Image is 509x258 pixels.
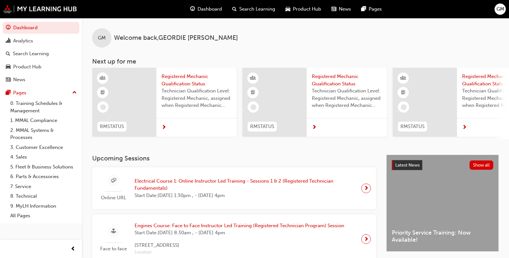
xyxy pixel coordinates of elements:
[496,5,504,13] span: GM
[364,184,369,193] span: next-icon
[462,125,467,131] span: next-icon
[92,155,376,162] h3: Upcoming Sessions
[242,68,387,137] a: RMSTATUSRegistered Mechanic Qualification StatusTechnician Qualification Level: Registered Mechan...
[280,3,326,16] a: car-iconProduct Hub
[3,21,79,87] button: DashboardAnalyticsSearch LearningProduct HubNews
[369,5,382,13] span: Pages
[3,48,79,60] a: Search Learning
[392,229,493,244] span: Priority Service Training: Now Available!
[3,5,77,13] img: mmal
[293,5,321,13] span: Product Hub
[312,87,382,109] span: Technician Qualification Level: Registered Mechanic, assigned when Registered Mechanic modules ha...
[185,3,227,16] a: guage-iconDashboard
[135,249,344,256] span: Location
[8,172,79,182] a: 6. Parts & Accessories
[100,123,124,130] span: RMSTATUS
[101,89,105,97] span: booktick-icon
[114,34,238,42] span: Welcome back , GEORDIE [PERSON_NAME]
[135,192,356,199] span: Start Date: [DATE] 1:30pm , - [DATE] 4pm
[6,90,11,96] span: pages-icon
[401,74,406,82] span: learningResourceType_INSTRUCTOR_LED-icon
[197,5,222,13] span: Dashboard
[239,5,275,13] span: Search Learning
[3,22,79,34] a: Dashboard
[3,35,79,47] a: Analytics
[92,68,237,137] a: RMSTATUSRegistered Mechanic Qualification StatusTechnician Qualification Level: Registered Mechan...
[392,160,493,170] a: Latest NewsShow all
[8,116,79,125] a: 1. MMAL Compliance
[495,4,506,15] button: GM
[190,5,195,13] span: guage-icon
[250,104,256,110] span: learningRecordVerb_NONE-icon
[312,125,317,131] span: next-icon
[8,99,79,116] a: 0. Training Schedules & Management
[97,172,371,204] a: Online URLElectrical Course 1: Online Instructor Led Training - Sessions 1 & 2 (Registered Techni...
[135,177,356,192] span: Electrical Course 1: Online Instructor Led Training - Sessions 1 & 2 (Registered Technician Funda...
[339,5,351,13] span: News
[8,201,79,211] a: 9. MyLH Information
[356,3,387,16] a: pages-iconPages
[13,89,26,97] div: Pages
[386,155,499,252] a: Latest NewsShow allPriority Service Training: Now Available!
[326,3,356,16] a: news-iconNews
[3,74,79,86] a: News
[162,73,232,87] span: Registered Mechanic Qualification Status
[97,245,129,253] span: Face to face
[6,77,11,83] span: news-icon
[312,73,382,87] span: Registered Mechanic Qualification Status
[251,74,255,82] span: learningResourceType_INSTRUCTOR_LED-icon
[395,162,420,168] span: Latest News
[13,50,49,57] div: Search Learning
[8,191,79,201] a: 8. Technical
[135,222,344,229] span: Engines Course: Face to Face Instructor Led Training (Registered Technician Program) Session
[232,5,237,13] span: search-icon
[6,51,10,57] span: search-icon
[135,229,344,236] span: Start Date: [DATE] 8:30am , - [DATE] 4pm
[8,162,79,172] a: 5. Fleet & Business Solutions
[251,89,255,97] span: booktick-icon
[13,76,25,83] div: News
[97,194,129,202] span: Online URL
[401,104,407,110] span: learningRecordVerb_NONE-icon
[285,5,290,13] span: car-icon
[331,5,336,13] span: news-icon
[101,74,105,82] span: learningResourceType_INSTRUCTOR_LED-icon
[361,5,366,13] span: pages-icon
[6,25,11,31] span: guage-icon
[162,125,166,131] span: next-icon
[111,177,116,185] span: sessionType_ONLINE_URL-icon
[72,89,77,97] span: up-icon
[227,3,280,16] a: search-iconSearch Learning
[470,160,494,170] button: Show all
[100,104,106,110] span: learningRecordVerb_NONE-icon
[82,58,509,65] h3: Next up for me
[364,235,369,244] span: next-icon
[8,211,79,221] a: All Pages
[401,89,406,97] span: booktick-icon
[162,87,232,109] span: Technician Qualification Level: Registered Mechanic, assigned when Registered Mechanic modules ha...
[111,228,116,236] span: sessionType_FACE_TO_FACE-icon
[71,245,75,253] span: prev-icon
[3,87,79,99] button: Pages
[8,182,79,192] a: 7. Service
[8,125,79,142] a: 2. MMAL Systems & Processes
[6,38,11,44] span: chart-icon
[98,34,106,42] span: GM
[8,152,79,162] a: 4. Sales
[13,63,41,71] div: Product Hub
[13,37,33,45] div: Analytics
[250,123,274,130] span: RMSTATUS
[8,142,79,152] a: 3. Customer Excellence
[6,64,11,70] span: car-icon
[400,123,425,130] span: RMSTATUS
[135,242,344,249] span: [STREET_ADDRESS]
[3,61,79,73] a: Product Hub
